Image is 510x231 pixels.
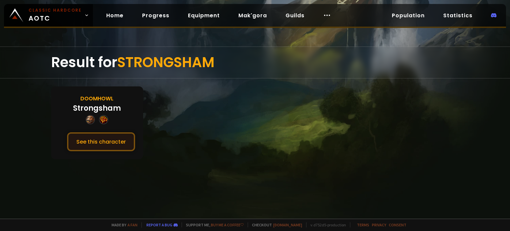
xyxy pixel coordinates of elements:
a: Privacy [372,222,386,227]
span: Made by [108,222,137,227]
span: Support me, [182,222,244,227]
a: Report a bug [146,222,172,227]
div: Doomhowl [80,94,114,103]
span: AOTC [29,7,82,23]
small: Classic Hardcore [29,7,82,13]
a: Terms [357,222,369,227]
a: Statistics [438,9,478,22]
a: a fan [127,222,137,227]
a: Population [386,9,430,22]
a: Consent [389,222,406,227]
a: [DOMAIN_NAME] [273,222,302,227]
a: Progress [137,9,175,22]
div: Result for [51,47,459,78]
a: Mak'gora [233,9,272,22]
a: Home [101,9,129,22]
div: Strongsham [73,103,121,114]
a: Guilds [280,9,310,22]
button: See this character [67,132,135,151]
span: STRONGSHAM [117,53,214,72]
span: v. d752d5 - production [306,222,346,227]
a: Buy me a coffee [211,222,244,227]
a: Classic HardcoreAOTC [4,4,93,27]
span: Checkout [248,222,302,227]
a: Equipment [183,9,225,22]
